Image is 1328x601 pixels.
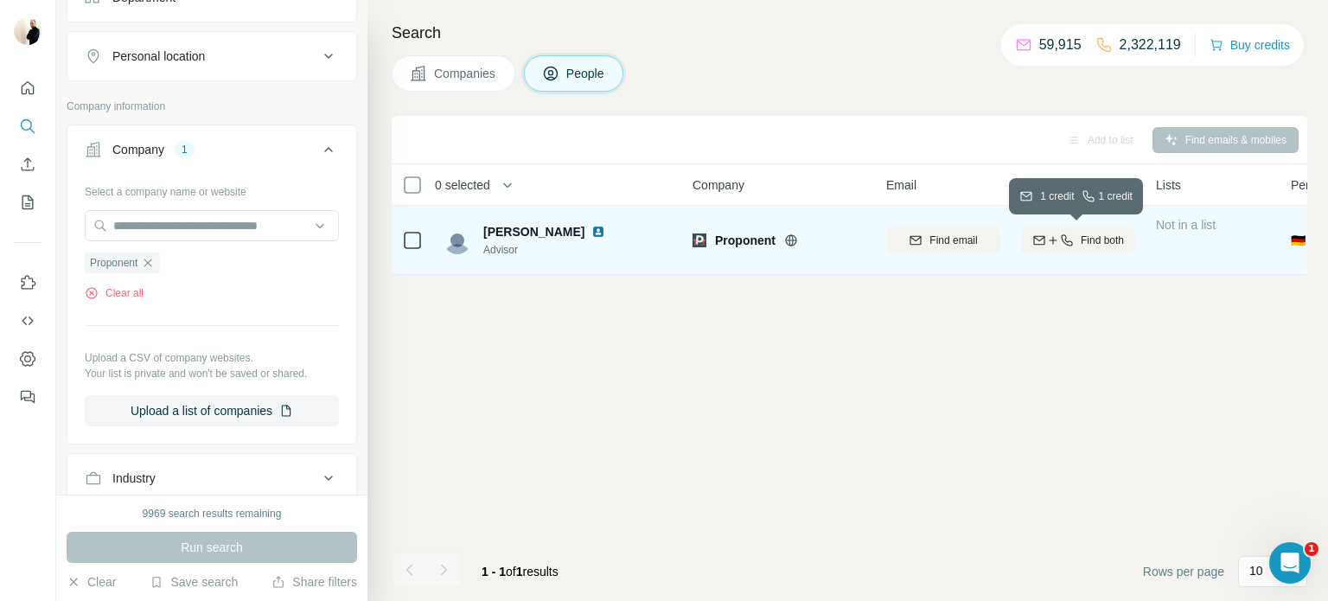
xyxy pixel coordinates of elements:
[392,21,1307,45] h4: Search
[14,149,41,180] button: Enrich CSV
[929,233,977,248] span: Find email
[1269,542,1311,584] iframe: Intercom live chat
[143,506,282,521] div: 9969 search results remaining
[150,573,238,591] button: Save search
[1156,218,1216,232] span: Not in a list
[112,48,205,65] div: Personal location
[1081,233,1124,248] span: Find both
[14,267,41,298] button: Use Surfe on LinkedIn
[67,573,116,591] button: Clear
[67,99,357,114] p: Company information
[435,176,490,194] span: 0 selected
[482,565,559,579] span: results
[14,73,41,104] button: Quick start
[67,129,356,177] button: Company1
[85,177,339,200] div: Select a company name or website
[483,223,584,240] span: [PERSON_NAME]
[1249,562,1263,579] p: 10
[1210,33,1290,57] button: Buy credits
[271,573,357,591] button: Share filters
[591,225,605,239] img: LinkedIn logo
[112,470,156,487] div: Industry
[886,227,1000,253] button: Find email
[434,65,497,82] span: Companies
[1291,232,1306,249] span: 🇩🇪
[693,233,706,247] img: Logo of Proponent
[516,565,523,579] span: 1
[506,565,516,579] span: of
[67,457,356,499] button: Industry
[693,176,744,194] span: Company
[1143,563,1224,580] span: Rows per page
[14,187,41,218] button: My lists
[482,565,506,579] span: 1 - 1
[175,142,195,157] div: 1
[14,111,41,142] button: Search
[85,350,339,366] p: Upload a CSV of company websites.
[112,141,164,158] div: Company
[566,65,606,82] span: People
[1021,227,1135,253] button: Find both
[14,343,41,374] button: Dashboard
[1120,35,1181,55] p: 2,322,119
[14,305,41,336] button: Use Surfe API
[1156,176,1181,194] span: Lists
[1305,542,1318,556] span: 1
[1021,176,1057,194] span: Mobile
[1039,35,1082,55] p: 59,915
[14,381,41,412] button: Feedback
[85,285,144,301] button: Clear all
[886,176,916,194] span: Email
[85,395,339,426] button: Upload a list of companies
[444,227,471,254] img: Avatar
[85,366,339,381] p: Your list is private and won't be saved or shared.
[14,17,41,45] img: Avatar
[715,232,776,249] span: Proponent
[67,35,356,77] button: Personal location
[483,242,612,258] span: Advisor
[90,255,137,271] span: Proponent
